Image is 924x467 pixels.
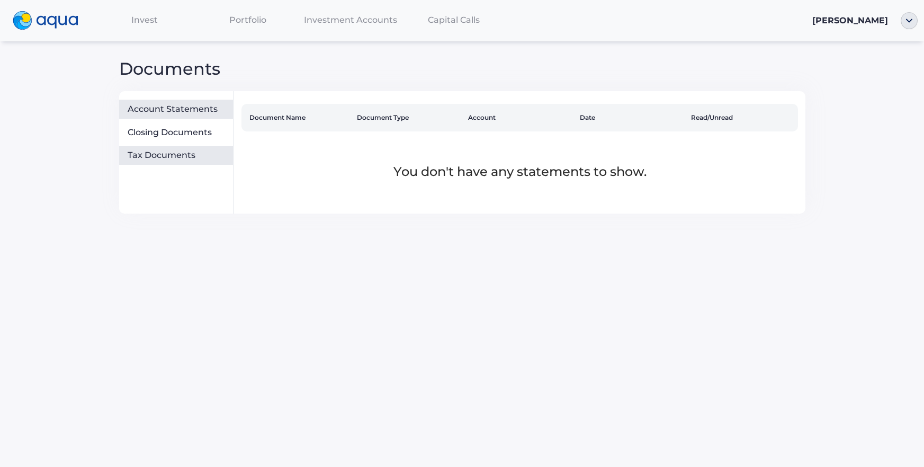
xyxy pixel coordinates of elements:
img: ellipse [901,12,918,29]
a: logo [6,8,93,33]
th: Date [576,104,687,131]
a: Investment Accounts [299,9,402,31]
th: Document Name [241,104,353,131]
div: Closing Documents [128,127,229,138]
th: Document Type [353,104,464,131]
span: You don't have any statements to show. [393,164,647,179]
img: logo [13,11,78,30]
th: Read/Unread [687,104,798,131]
span: [PERSON_NAME] [812,15,888,25]
div: Tax Documents [128,150,229,161]
th: Account [464,104,575,131]
span: Capital Calls [428,15,480,25]
span: Invest [131,15,158,25]
span: Portfolio [229,15,266,25]
div: Account Statements [128,104,229,114]
span: Investment Accounts [304,15,397,25]
a: Capital Calls [402,9,506,31]
span: Documents [119,58,220,79]
a: Invest [93,9,196,31]
a: Portfolio [196,9,299,31]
